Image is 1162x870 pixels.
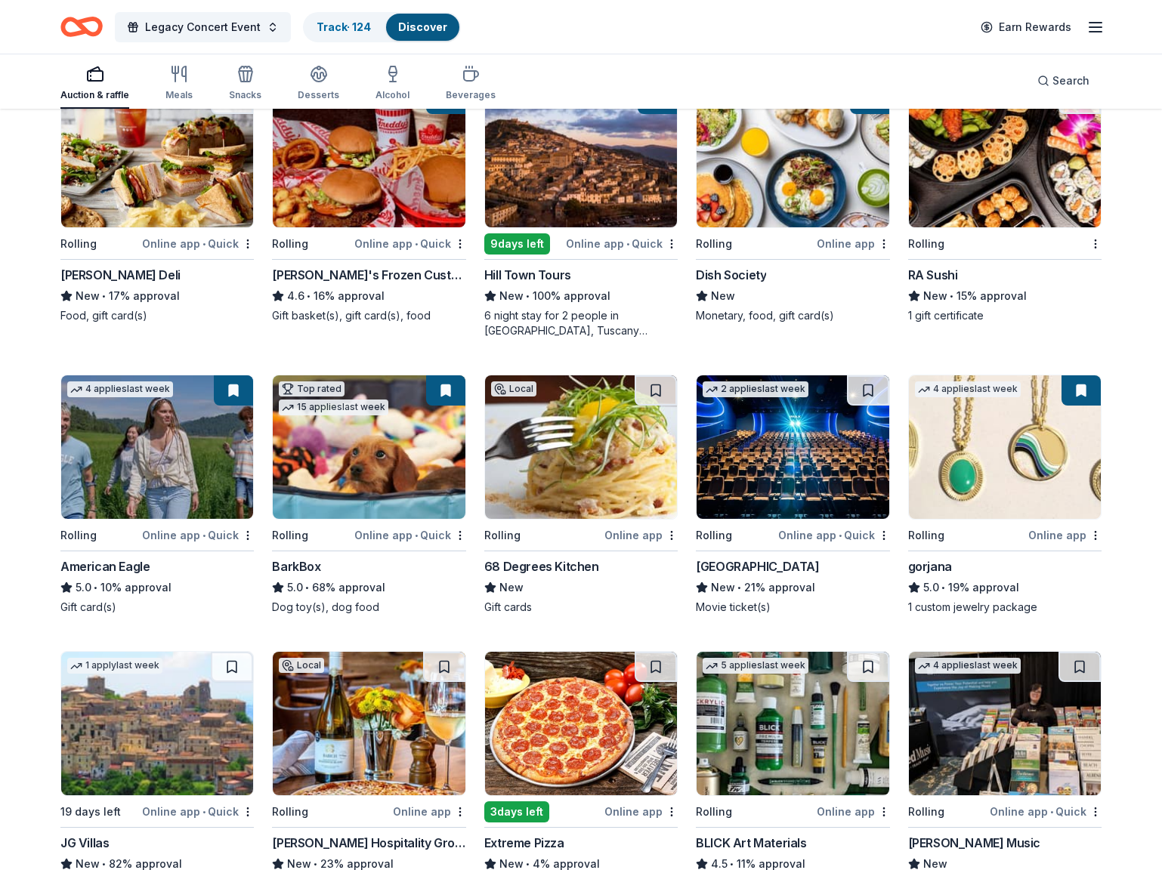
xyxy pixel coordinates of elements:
[272,266,465,284] div: [PERSON_NAME]'s Frozen Custard & Steakburgers
[272,308,465,323] div: Gift basket(s), gift card(s), food
[696,266,766,284] div: Dish Society
[60,600,254,615] div: Gift card(s)
[60,375,254,615] a: Image for American Eagle4 applieslast weekRollingOnline app•QuickAmerican Eagle5.0•10% approvalGi...
[908,266,958,284] div: RA Sushi
[908,526,944,545] div: Rolling
[142,802,254,821] div: Online app Quick
[703,381,808,397] div: 2 applies last week
[115,12,291,42] button: Legacy Concert Event
[272,83,465,323] a: Image for Freddy's Frozen Custard & Steakburgers9 applieslast weekRollingOnline app•Quick[PERSON_...
[909,84,1101,227] img: Image for RA Sushi
[306,582,310,594] span: •
[703,658,808,674] div: 5 applies last week
[279,658,324,673] div: Local
[604,526,678,545] div: Online app
[839,529,842,541] span: •
[76,578,91,597] span: 5.0
[484,266,571,284] div: Hill Town Tours
[142,234,254,253] div: Online app Quick
[484,557,599,575] div: 68 Degrees Kitchen
[908,287,1102,305] div: 15% approval
[697,375,888,519] img: Image for Cinépolis
[915,381,1021,397] div: 4 applies last week
[909,375,1101,519] img: Image for gorjana
[272,557,320,575] div: BarkBox
[60,526,97,545] div: Rolling
[908,600,1102,615] div: 1 custom jewelry package
[415,529,418,541] span: •
[60,235,97,253] div: Rolling
[1050,806,1053,818] span: •
[731,858,734,870] span: •
[485,375,677,519] img: Image for 68 Degrees Kitchen
[817,234,890,253] div: Online app
[354,234,466,253] div: Online app Quick
[485,84,677,227] img: Image for Hill Town Tours
[990,802,1102,821] div: Online app Quick
[484,287,678,305] div: 100% approval
[60,9,103,45] a: Home
[908,578,1102,597] div: 19% approval
[202,238,206,250] span: •
[279,381,345,396] div: Top rated
[696,557,819,575] div: [GEOGRAPHIC_DATA]
[287,578,303,597] span: 5.0
[314,858,318,870] span: •
[446,59,496,109] button: Beverages
[696,526,732,545] div: Rolling
[375,89,409,101] div: Alcohol
[696,600,889,615] div: Movie ticket(s)
[817,802,890,821] div: Online app
[923,578,939,597] span: 5.0
[273,652,465,795] img: Image for Berg Hospitality Group
[354,526,466,545] div: Online app Quick
[142,526,254,545] div: Online app Quick
[778,526,890,545] div: Online app Quick
[393,802,466,821] div: Online app
[908,308,1102,323] div: 1 gift certificate
[60,59,129,109] button: Auction & raffle
[298,59,339,109] button: Desserts
[317,20,371,33] a: Track· 124
[696,235,732,253] div: Rolling
[923,287,947,305] span: New
[491,381,536,396] div: Local
[272,600,465,615] div: Dog toy(s), dog food
[375,59,409,109] button: Alcohol
[61,375,253,519] img: Image for American Eagle
[711,287,735,305] span: New
[272,235,308,253] div: Rolling
[696,375,889,615] a: Image for Cinépolis2 applieslast weekRollingOnline app•Quick[GEOGRAPHIC_DATA]New•21% approvalMovi...
[909,652,1101,795] img: Image for Alfred Music
[102,858,106,870] span: •
[697,652,888,795] img: Image for BLICK Art Materials
[484,834,564,852] div: Extreme Pizza
[67,658,162,674] div: 1 apply last week
[1025,66,1102,96] button: Search
[60,803,121,821] div: 19 days left
[697,84,888,227] img: Image for Dish Society
[566,234,678,253] div: Online app Quick
[67,381,173,397] div: 4 applies last week
[484,83,678,338] a: Image for Hill Town Tours 1 applylast week9days leftOnline app•QuickHill Town ToursNew•100% appro...
[485,652,677,795] img: Image for Extreme Pizza
[165,89,193,101] div: Meals
[696,83,889,323] a: Image for Dish SocietyLocalRollingOnline appDish SocietyNewMonetary, food, gift card(s)
[60,287,254,305] div: 17% approval
[145,18,261,36] span: Legacy Concert Event
[398,20,447,33] a: Discover
[908,834,1040,852] div: [PERSON_NAME] Music
[499,578,524,597] span: New
[303,12,461,42] button: Track· 124Discover
[94,582,97,594] span: •
[915,658,1021,674] div: 4 applies last week
[1028,526,1102,545] div: Online app
[60,834,109,852] div: JG Villas
[272,375,465,615] a: Image for BarkBoxTop rated15 applieslast weekRollingOnline app•QuickBarkBox5.0•68% approvalDog to...
[60,578,254,597] div: 10% approval
[61,652,253,795] img: Image for JG Villas
[711,578,735,597] span: New
[908,83,1102,323] a: Image for RA SushiRollingRA SushiNew•15% approval1 gift certificate
[484,375,678,615] a: Image for 68 Degrees KitchenLocalRollingOnline app68 Degrees KitchenNewGift cards
[484,801,549,822] div: 3 days left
